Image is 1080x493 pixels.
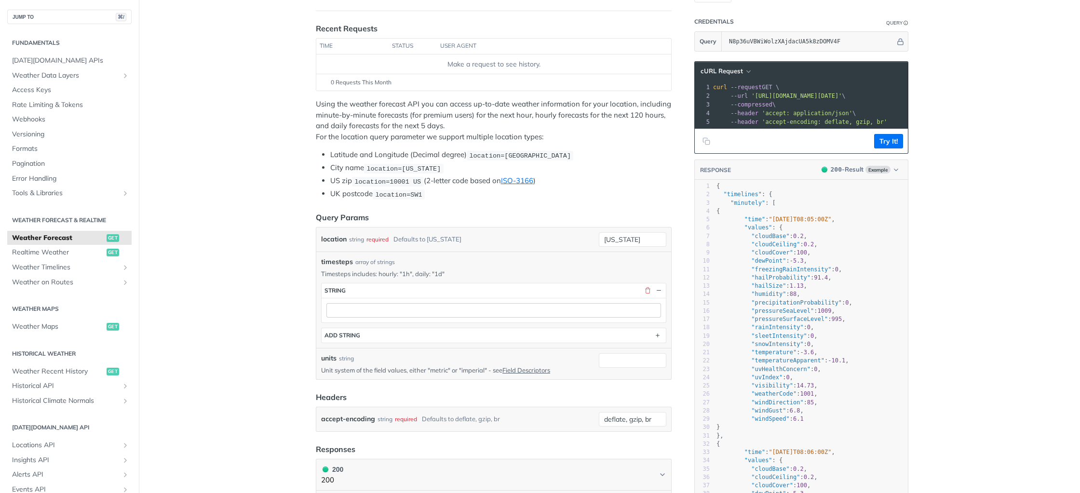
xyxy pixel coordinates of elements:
[716,299,852,306] span: : ,
[716,216,835,223] span: : ,
[716,390,818,397] span: : ,
[7,157,132,171] a: Pagination
[716,316,845,322] span: : ,
[695,373,710,382] div: 24
[730,110,758,117] span: --header
[322,283,666,298] button: string
[713,110,856,117] span: \
[321,412,375,426] label: accept-encoding
[751,291,786,297] span: "humidity"
[330,188,672,200] li: UK postcode
[751,341,803,347] span: "snowIntensity"
[700,165,731,175] button: RESPONSE
[7,364,132,379] a: Weather Recent Historyget
[804,349,814,356] span: 3.6
[695,399,710,407] div: 27
[121,456,129,464] button: Show subpages for Insights API
[723,191,761,198] span: "timelines"
[695,357,710,365] div: 22
[716,474,818,480] span: : ,
[695,432,710,440] div: 31
[695,440,710,448] div: 32
[751,249,793,256] span: "cloudCover"
[695,274,710,282] div: 12
[316,99,672,142] p: Using the weather forecast API you can access up-to-date weather information for your location, i...
[7,142,132,156] a: Formats
[730,84,762,91] span: --request
[121,471,129,479] button: Show subpages for Alerts API
[121,397,129,405] button: Show subpages for Historical Climate Normals
[121,72,129,80] button: Show subpages for Weather Data Layers
[793,233,804,240] span: 0.2
[7,53,132,68] a: [DATE][DOMAIN_NAME] APIs
[366,232,389,246] div: required
[695,365,710,373] div: 23
[321,269,666,278] p: Timesteps includes: hourly: "1h", daily: "1d"
[716,341,814,347] span: : ,
[695,232,710,240] div: 7
[694,18,734,26] div: Credentials
[695,190,710,199] div: 2
[716,183,720,189] span: {
[12,455,119,465] span: Insights API
[751,466,789,472] span: "cloudBase"
[822,167,827,173] span: 200
[7,453,132,467] a: Insights APIShow subpages for Insights API
[695,182,710,190] div: 1
[695,415,710,423] div: 29
[751,474,800,480] span: "cloudCeiling"
[331,78,391,87] span: 0 Requests This Month
[12,381,119,391] span: Historical API
[695,118,711,126] div: 5
[330,175,672,187] li: US zip (2-letter code based on )
[330,149,672,160] li: Latitude and Longitude (Decimal degree)
[751,333,807,339] span: "sleetIntensity"
[321,232,347,246] label: location
[716,357,849,364] span: : ,
[695,456,710,465] div: 34
[355,258,395,266] div: array of strings
[7,394,132,408] a: Historical Climate NormalsShow subpages for Historical Climate Normals
[659,471,666,479] svg: Chevron
[695,109,711,118] div: 4
[716,224,783,231] span: : {
[713,101,776,108] span: \
[730,93,748,99] span: --url
[886,19,908,27] div: QueryInformation
[7,438,132,453] a: Locations APIShow subpages for Locations API
[716,291,800,297] span: : ,
[751,257,786,264] span: "dewPoint"
[751,282,786,289] span: "hailSize"
[12,174,129,184] span: Error Handling
[7,305,132,313] h2: Weather Maps
[501,176,533,185] a: ISO-3166
[695,299,710,307] div: 15
[814,274,828,281] span: 91.4
[12,144,129,154] span: Formats
[7,423,132,432] h2: [DATE][DOMAIN_NAME] API
[716,440,720,447] span: {
[790,291,796,297] span: 88
[316,23,378,34] div: Recent Requests
[793,257,804,264] span: 5.3
[716,249,810,256] span: : ,
[716,324,814,331] span: : ,
[12,367,104,376] span: Weather Recent History
[796,249,807,256] span: 100
[375,191,422,198] span: location=SW1
[695,207,710,215] div: 4
[904,21,908,26] i: Information
[354,178,421,185] span: location=10001 US
[751,415,789,422] span: "windSpeed"
[831,166,842,173] span: 200
[874,134,903,148] button: Try It!
[7,260,132,275] a: Weather TimelinesShow subpages for Weather Timelines
[695,100,711,109] div: 3
[323,466,328,472] span: 200
[751,241,800,248] span: "cloudCeiling"
[7,10,132,24] button: JUMP TO⌘/
[12,85,129,95] span: Access Keys
[804,241,814,248] span: 0.2
[695,340,710,348] div: 20
[751,266,831,273] span: "freezingRainIntensity"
